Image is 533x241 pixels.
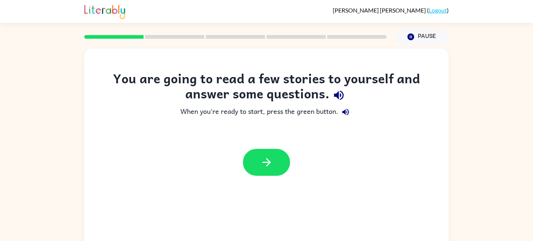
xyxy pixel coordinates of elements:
button: Pause [395,28,449,45]
div: You are going to read a few stories to yourself and answer some questions. [99,71,434,105]
div: When you're ready to start, press the green button. [99,105,434,119]
div: ( ) [333,7,449,14]
span: [PERSON_NAME] [PERSON_NAME] [333,7,427,14]
img: Literably [84,3,125,19]
a: Logout [429,7,447,14]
